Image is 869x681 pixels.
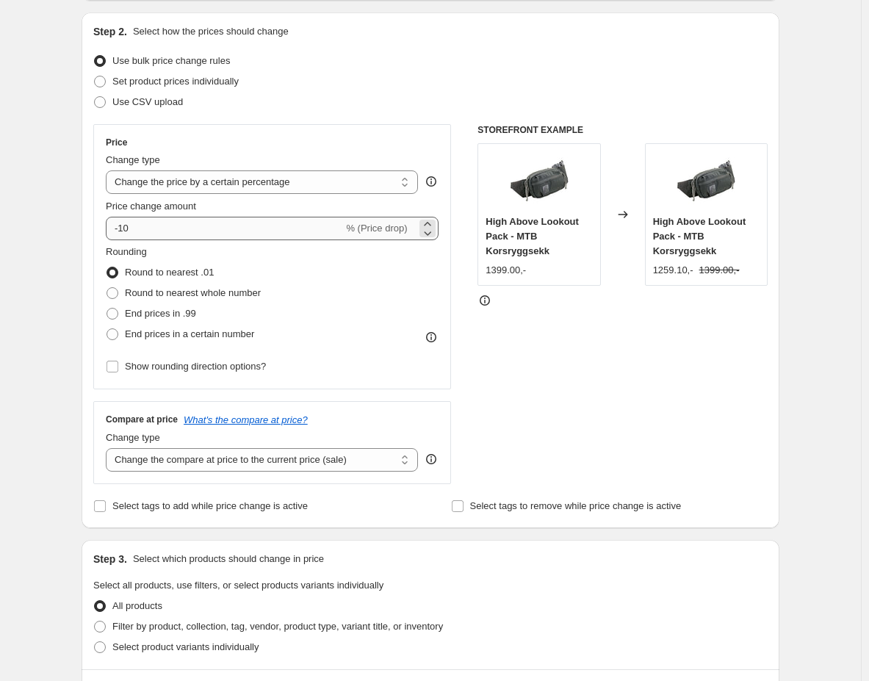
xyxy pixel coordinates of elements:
[125,361,266,372] span: Show rounding direction options?
[133,552,324,566] p: Select which products should change in price
[112,621,443,632] span: Filter by product, collection, tag, vendor, product type, variant title, or inventory
[125,328,254,339] span: End prices in a certain number
[125,287,261,298] span: Round to nearest whole number
[106,246,147,257] span: Rounding
[346,223,407,234] span: % (Price drop)
[106,414,178,425] h3: Compare at price
[699,263,740,278] strike: 1399.00,-
[112,641,259,652] span: Select product variants individually
[125,308,196,319] span: End prices in .99
[486,216,579,256] span: High Above Lookout Pack - MTB Korsryggsekk
[112,600,162,611] span: All products
[106,201,196,212] span: Price change amount
[133,24,289,39] p: Select how the prices should change
[184,414,308,425] button: What's the compare at price?
[106,137,127,148] h3: Price
[112,76,239,87] span: Set product prices individually
[106,432,160,443] span: Change type
[106,217,343,240] input: -15
[112,96,183,107] span: Use CSV upload
[93,552,127,566] h2: Step 3.
[653,216,746,256] span: High Above Lookout Pack - MTB Korsryggsekk
[424,452,439,466] div: help
[477,124,768,136] h6: STOREFRONT EXAMPLE
[93,24,127,39] h2: Step 2.
[125,267,214,278] span: Round to nearest .01
[112,55,230,66] span: Use bulk price change rules
[486,263,526,278] div: 1399.00,-
[510,151,569,210] img: high-above-lookout-pack-mtb-korsryggsekk-hoftebelte-416_80x.jpg
[470,500,682,511] span: Select tags to remove while price change is active
[424,174,439,189] div: help
[93,580,383,591] span: Select all products, use filters, or select products variants individually
[677,151,735,210] img: high-above-lookout-pack-mtb-korsryggsekk-hoftebelte-416_80x.jpg
[112,500,308,511] span: Select tags to add while price change is active
[106,154,160,165] span: Change type
[653,263,693,278] div: 1259.10,-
